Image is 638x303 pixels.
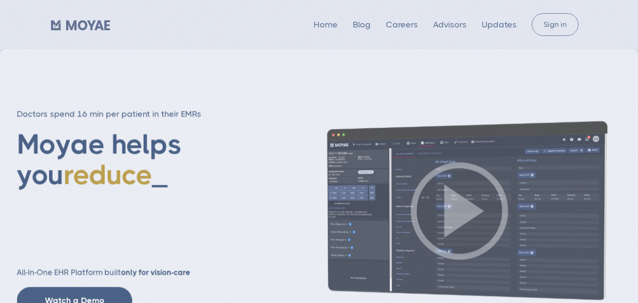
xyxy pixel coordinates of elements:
a: Sign in [532,13,578,36]
a: Home [314,20,338,29]
span: reduce [63,159,152,190]
h2: All-In-One EHR Platform built [17,268,253,277]
a: home [51,17,110,32]
a: Blog [353,20,371,29]
span: _ [152,159,168,190]
h3: Doctors spend 16 min per patient in their EMRs [17,108,253,120]
h1: Moyae helps you [17,129,253,249]
img: Moyae Logo [51,20,110,30]
a: Advisors [433,20,467,29]
img: Patient history screenshot [298,120,621,302]
a: Updates [482,20,517,29]
a: Careers [386,20,418,29]
strong: only for vision-care [121,268,190,277]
